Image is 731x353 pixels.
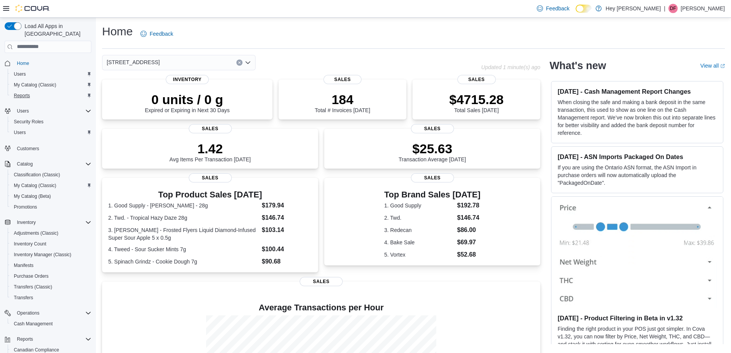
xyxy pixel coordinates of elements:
[14,159,36,169] button: Catalog
[700,63,725,69] a: View allExternal link
[558,153,717,161] h3: [DATE] - ASN Imports Packaged On Dates
[384,214,454,222] dt: 2. Twd.
[14,347,59,353] span: Canadian Compliance
[449,92,504,113] div: Total Sales [DATE]
[14,252,71,258] span: Inventory Manager (Classic)
[8,260,94,271] button: Manifests
[14,335,91,344] span: Reports
[14,129,26,136] span: Users
[2,58,94,69] button: Home
[384,239,454,246] dt: 4. Bake Sale
[2,334,94,345] button: Reports
[720,64,725,68] svg: External link
[457,238,480,247] dd: $69.97
[670,4,676,13] span: DF
[323,75,362,84] span: Sales
[384,226,454,234] dt: 3. Redecan
[170,141,251,162] div: Avg Items Per Transaction [DATE]
[8,69,94,80] button: Users
[11,70,91,79] span: Users
[457,225,480,235] dd: $86.00
[2,308,94,318] button: Operations
[150,30,173,38] span: Feedback
[236,60,243,66] button: Clear input
[2,217,94,228] button: Inventory
[14,193,51,199] span: My Catalog (Beta)
[11,202,91,212] span: Promotions
[8,191,94,202] button: My Catalog (Beta)
[166,75,209,84] span: Inventory
[108,202,259,209] dt: 1. Good Supply - [PERSON_NAME] - 28g
[411,173,454,182] span: Sales
[8,127,94,138] button: Users
[11,128,29,137] a: Users
[14,93,30,99] span: Reports
[11,192,91,201] span: My Catalog (Beta)
[14,273,49,279] span: Purchase Orders
[17,161,33,167] span: Catalog
[11,80,91,89] span: My Catalog (Classic)
[108,226,259,242] dt: 3. [PERSON_NAME] - Frosted Flyers Liquid Diamond-Infused Super Sour Apple 5 x 0.5g
[681,4,725,13] p: [PERSON_NAME]
[8,180,94,191] button: My Catalog (Classic)
[384,251,454,259] dt: 5. Vortex
[170,141,251,156] p: 1.42
[558,98,717,137] p: When closing the safe and making a bank deposit in the same transaction, this used to show as one...
[546,5,569,12] span: Feedback
[14,218,91,227] span: Inventory
[8,249,94,260] button: Inventory Manager (Classic)
[11,229,61,238] a: Adjustments (Classic)
[558,314,717,322] h3: [DATE] - Product Filtering in Beta in v1.32
[11,192,54,201] a: My Catalog (Beta)
[411,124,454,133] span: Sales
[14,58,91,68] span: Home
[262,201,312,210] dd: $179.94
[2,106,94,116] button: Users
[17,219,36,225] span: Inventory
[107,58,160,67] span: [STREET_ADDRESS]
[11,239,50,249] a: Inventory Count
[14,144,42,153] a: Customers
[14,295,33,301] span: Transfers
[11,128,91,137] span: Users
[11,272,91,281] span: Purchase Orders
[11,319,91,328] span: Cash Management
[17,310,40,316] span: Operations
[11,282,55,292] a: Transfers (Classic)
[457,201,480,210] dd: $192.78
[11,80,59,89] a: My Catalog (Classic)
[189,173,232,182] span: Sales
[11,117,46,126] a: Security Roles
[8,90,94,101] button: Reports
[14,106,91,116] span: Users
[606,4,661,13] p: Hey [PERSON_NAME]
[11,181,59,190] a: My Catalog (Classic)
[8,282,94,292] button: Transfers (Classic)
[11,282,91,292] span: Transfers (Classic)
[108,245,259,253] dt: 4. Tweed - Sour Sucker Mints 7g
[262,225,312,235] dd: $103.14
[11,239,91,249] span: Inventory Count
[664,4,665,13] p: |
[11,202,40,212] a: Promotions
[384,190,480,199] h3: Top Brand Sales [DATE]
[315,92,370,113] div: Total # Invoices [DATE]
[11,293,36,302] a: Transfers
[14,321,53,327] span: Cash Management
[8,292,94,303] button: Transfers
[8,202,94,212] button: Promotions
[11,250,74,259] a: Inventory Manager (Classic)
[449,92,504,107] p: $4715.28
[457,213,480,222] dd: $146.74
[14,230,58,236] span: Adjustments (Classic)
[21,22,91,38] span: Load All Apps in [GEOGRAPHIC_DATA]
[315,92,370,107] p: 184
[145,92,230,113] div: Expired or Expiring in Next 30 Days
[11,170,91,179] span: Classification (Classic)
[300,277,343,286] span: Sales
[668,4,678,13] div: Dawna Fuller
[534,1,573,16] a: Feedback
[8,271,94,282] button: Purchase Orders
[11,229,91,238] span: Adjustments (Classic)
[457,250,480,259] dd: $52.68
